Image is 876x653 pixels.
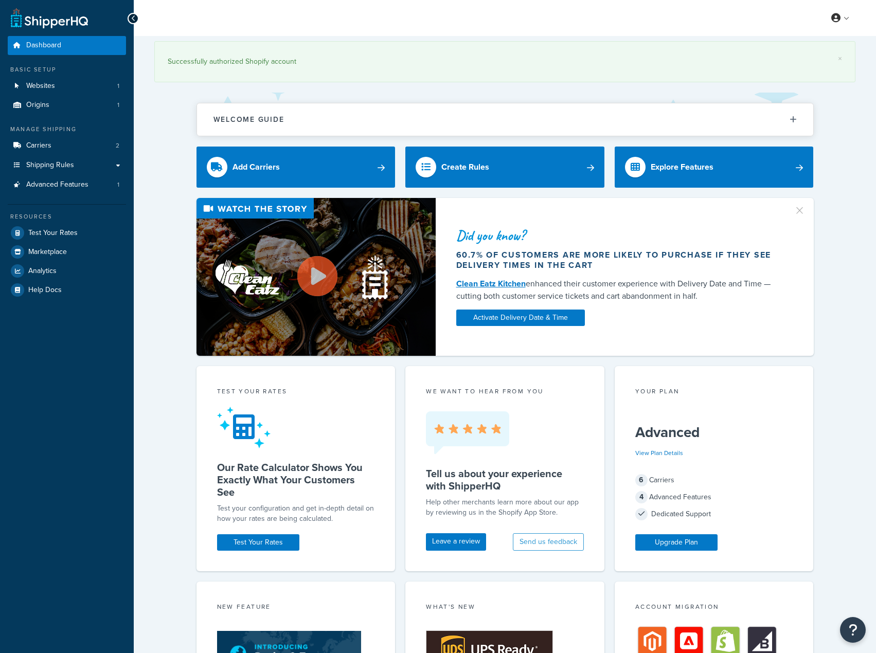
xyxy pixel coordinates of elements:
div: Create Rules [441,160,489,174]
a: Dashboard [8,36,126,55]
h5: Advanced [635,424,793,441]
h5: Our Rate Calculator Shows You Exactly What Your Customers See [217,461,375,498]
span: Websites [26,82,55,90]
div: What's New [426,602,584,614]
a: Activate Delivery Date & Time [456,310,585,326]
div: enhanced their customer experience with Delivery Date and Time — cutting both customer service ti... [456,278,781,302]
div: Basic Setup [8,65,126,74]
a: Websites1 [8,77,126,96]
div: Successfully authorized Shopify account [168,55,842,69]
a: Test Your Rates [8,224,126,242]
div: Resources [8,212,126,221]
a: Advanced Features1 [8,175,126,194]
a: Carriers2 [8,136,126,155]
a: × [838,55,842,63]
a: Marketplace [8,243,126,261]
a: Explore Features [615,147,814,188]
div: Explore Features [651,160,713,174]
div: Carriers [635,473,793,487]
button: Welcome Guide [197,103,813,136]
img: Video thumbnail [196,198,436,356]
span: 1 [117,101,119,110]
div: Your Plan [635,387,793,398]
li: Carriers [8,136,126,155]
div: New Feature [217,602,375,614]
li: Origins [8,96,126,115]
p: Help other merchants learn more about our app by reviewing us in the Shopify App Store. [426,497,584,518]
a: Analytics [8,262,126,280]
span: Marketplace [28,248,67,257]
span: 1 [117,82,119,90]
button: Send us feedback [513,533,584,551]
button: Open Resource Center [840,617,866,643]
span: 6 [635,474,648,486]
a: Leave a review [426,533,486,551]
span: Analytics [28,267,57,276]
span: Dashboard [26,41,61,50]
a: Help Docs [8,281,126,299]
a: Upgrade Plan [635,534,718,551]
p: we want to hear from you [426,387,584,396]
span: 4 [635,491,648,503]
a: Create Rules [405,147,604,188]
span: Test Your Rates [28,229,78,238]
div: Test your configuration and get in-depth detail on how your rates are being calculated. [217,503,375,524]
div: Account Migration [635,602,793,614]
span: Carriers [26,141,51,150]
a: Shipping Rules [8,156,126,175]
li: Websites [8,77,126,96]
div: Manage Shipping [8,125,126,134]
div: Test your rates [217,387,375,398]
a: View Plan Details [635,448,683,458]
a: Origins1 [8,96,126,115]
span: Help Docs [28,286,62,295]
div: Dedicated Support [635,507,793,521]
h2: Welcome Guide [213,116,284,123]
h5: Tell us about your experience with ShipperHQ [426,467,584,492]
div: 60.7% of customers are more likely to purchase if they see delivery times in the cart [456,250,781,270]
div: Add Carriers [233,160,280,174]
div: Did you know? [456,228,781,243]
a: Test Your Rates [217,534,299,551]
a: Add Carriers [196,147,396,188]
span: Advanced Features [26,180,88,189]
div: Advanced Features [635,490,793,504]
a: Clean Eatz Kitchen [456,278,526,289]
span: Origins [26,101,49,110]
li: Advanced Features [8,175,126,194]
span: Shipping Rules [26,161,74,170]
span: 2 [116,141,119,150]
span: 1 [117,180,119,189]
